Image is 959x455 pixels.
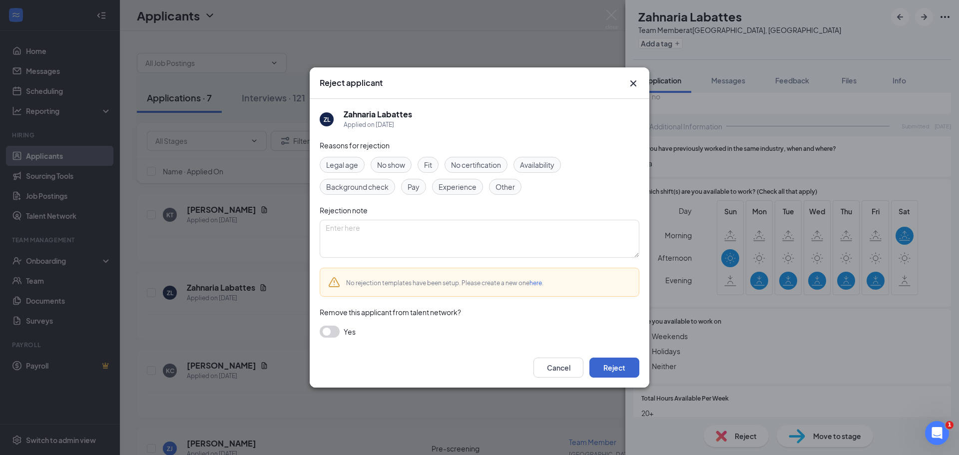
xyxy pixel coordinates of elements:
[529,279,542,287] a: here
[424,159,432,170] span: Fit
[320,141,390,150] span: Reasons for rejection
[328,276,340,288] svg: Warning
[495,181,515,192] span: Other
[324,115,330,124] div: ZL
[520,159,554,170] span: Availability
[320,308,461,317] span: Remove this applicant from talent network?
[377,159,405,170] span: No show
[451,159,501,170] span: No certification
[320,77,383,88] h3: Reject applicant
[627,77,639,89] button: Close
[627,77,639,89] svg: Cross
[439,181,477,192] span: Experience
[326,181,389,192] span: Background check
[589,358,639,378] button: Reject
[320,206,368,215] span: Rejection note
[346,279,543,287] span: No rejection templates have been setup. Please create a new one .
[326,159,358,170] span: Legal age
[344,109,412,120] h5: Zahnaria Labattes
[344,120,412,130] div: Applied on [DATE]
[344,326,356,338] span: Yes
[925,421,949,445] iframe: Intercom live chat
[946,421,954,429] span: 1
[533,358,583,378] button: Cancel
[408,181,420,192] span: Pay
